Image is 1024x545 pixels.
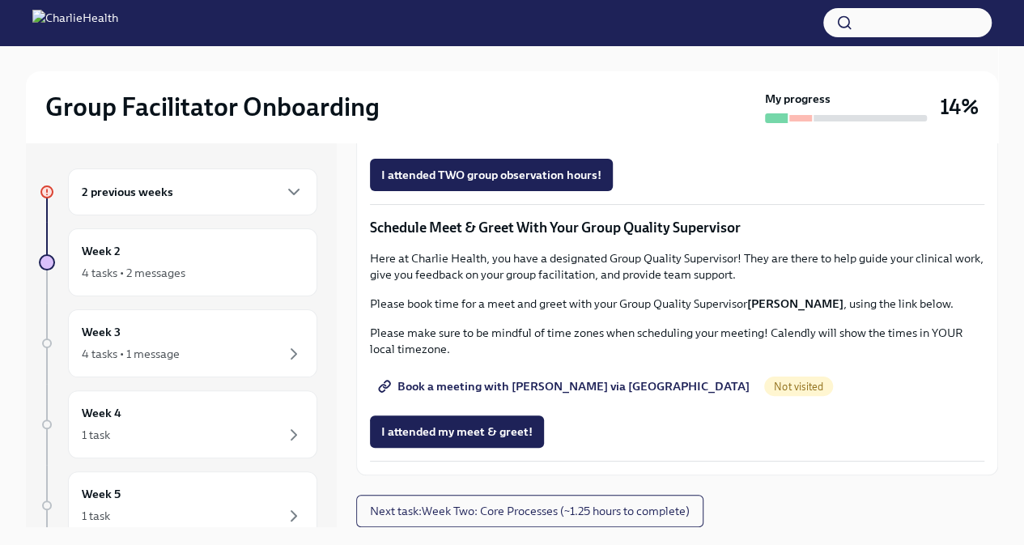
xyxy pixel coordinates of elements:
h6: 2 previous weeks [82,183,173,201]
button: Next task:Week Two: Core Processes (~1.25 hours to complete) [356,495,703,527]
strong: My progress [765,91,831,107]
span: I attended TWO group observation hours! [381,167,601,183]
h2: Group Facilitator Onboarding [45,91,380,123]
div: 2 previous weeks [68,168,317,215]
div: 4 tasks • 2 messages [82,265,185,281]
span: Book a meeting with [PERSON_NAME] via [GEOGRAPHIC_DATA] [381,378,750,394]
a: Week 34 tasks • 1 message [39,309,317,377]
a: Week 24 tasks • 2 messages [39,228,317,296]
h6: Week 3 [82,323,121,341]
h3: 14% [940,92,979,121]
div: 1 task [82,508,110,524]
span: I attended my meet & greet! [381,424,533,440]
button: I attended TWO group observation hours! [370,159,613,191]
span: Next task : Week Two: Core Processes (~1.25 hours to complete) [370,503,690,519]
strong: [PERSON_NAME] [747,296,843,311]
img: CharlieHealth [32,10,118,36]
button: I attended my meet & greet! [370,415,544,448]
p: Schedule Meet & Greet With Your Group Quality Supervisor [370,218,984,237]
span: Not visited [764,381,833,393]
a: Week 51 task [39,471,317,539]
h6: Week 2 [82,242,121,260]
h6: Week 5 [82,485,121,503]
p: Please make sure to be mindful of time zones when scheduling your meeting! Calendly will show the... [370,325,984,357]
a: Week 41 task [39,390,317,458]
p: Please book time for a meet and greet with your Group Quality Supervisor , using the link below. [370,296,984,312]
div: 1 task [82,427,110,443]
p: Here at Charlie Health, you have a designated Group Quality Supervisor! They are there to help gu... [370,250,984,283]
a: Book a meeting with [PERSON_NAME] via [GEOGRAPHIC_DATA] [370,370,761,402]
div: 4 tasks • 1 message [82,346,180,362]
h6: Week 4 [82,404,121,422]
